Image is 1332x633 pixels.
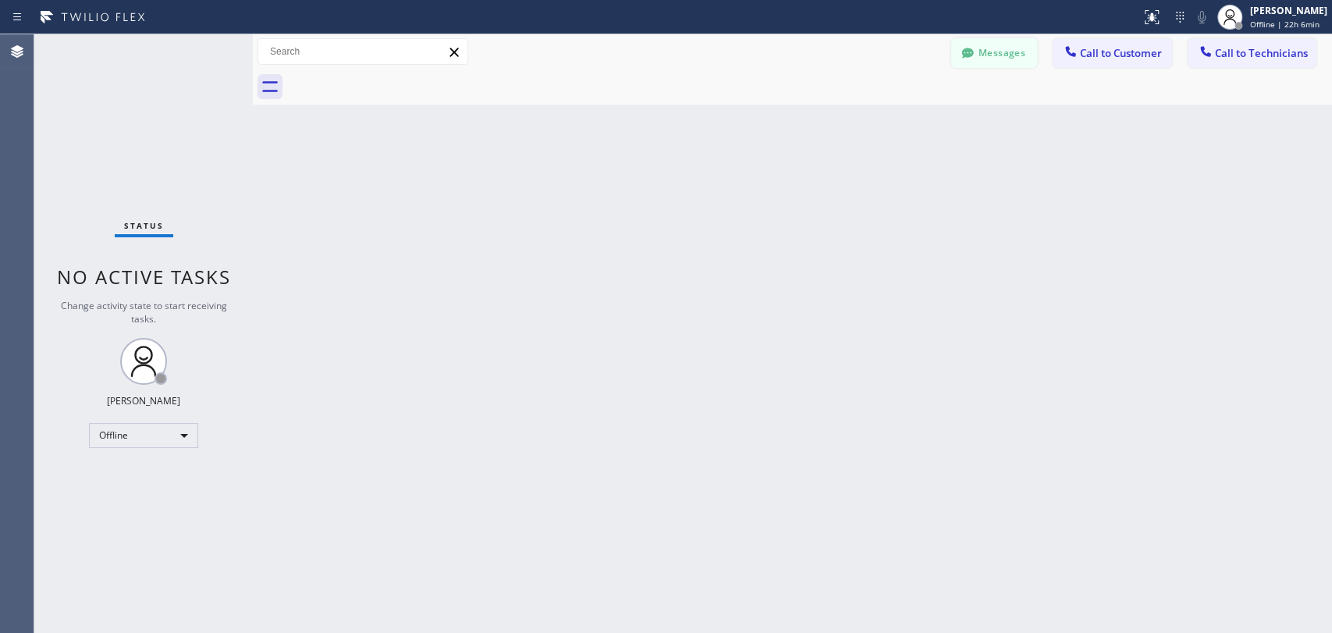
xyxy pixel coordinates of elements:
[1215,46,1308,60] span: Call to Technicians
[951,38,1037,68] button: Messages
[61,299,227,325] span: Change activity state to start receiving tasks.
[57,264,231,290] span: No active tasks
[1080,46,1162,60] span: Call to Customer
[1191,6,1213,28] button: Mute
[89,423,198,448] div: Offline
[258,39,467,64] input: Search
[107,394,180,407] div: [PERSON_NAME]
[124,220,164,231] span: Status
[1250,4,1327,17] div: [PERSON_NAME]
[1250,19,1320,30] span: Offline | 22h 6min
[1053,38,1172,68] button: Call to Customer
[1188,38,1316,68] button: Call to Technicians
